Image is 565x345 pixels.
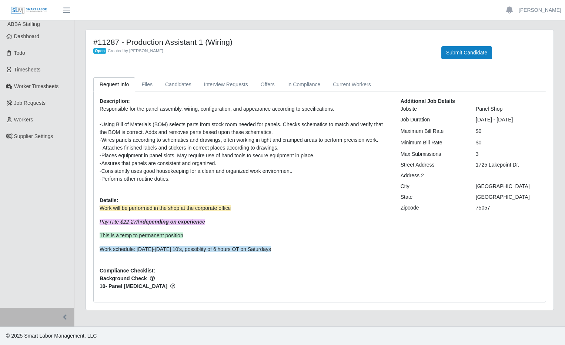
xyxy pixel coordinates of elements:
div: Minimum Bill Rate [395,139,470,147]
span: Background Check [100,275,390,282]
span: Timesheets [14,67,41,73]
a: Offers [254,77,281,92]
a: In Compliance [281,77,327,92]
span: Todo [14,50,25,56]
b: Additional Job Details [401,98,455,104]
button: Submit Candidate [441,46,492,59]
div: [GEOGRAPHIC_DATA] [470,182,545,190]
h4: #11287 - Production Assistant 1 (Wiring) [93,37,430,47]
span: Open [93,48,106,54]
div: 75057 [470,204,545,212]
a: [PERSON_NAME] [519,6,561,14]
b: Details: [100,197,118,203]
div: [GEOGRAPHIC_DATA] [470,193,545,201]
span: Job Requests [14,100,46,106]
div: -Wires panels according to schematics and drawings, often working in tight and cramped areas to p... [100,136,390,144]
strong: depending on experience [143,219,205,225]
div: 1725 Lakepoint Dr. [470,161,545,169]
span: © 2025 Smart Labor Management, LLC [6,333,97,339]
a: Candidates [159,77,198,92]
span: This is a temp to permanent position [100,232,183,238]
div: Max Submissions [395,150,470,158]
div: Jobsite [395,105,470,113]
div: City [395,182,470,190]
div: $0 [470,139,545,147]
a: Current Workers [327,77,377,92]
span: Dashboard [14,33,40,39]
em: Pay rate $22-27/hr [100,219,205,225]
div: - Attaches finished labels and stickers in correct places according to drawings. [100,144,390,152]
span: Work will be performed in the shop at the corporate office [100,205,231,211]
div: -Using Bill of Materials (BOM) selects parts from stock room needed for panels. Checks schematics... [100,121,390,136]
div: [DATE] - [DATE] [470,116,545,124]
span: Supplier Settings [14,133,53,139]
div: Responsible for the panel assembly, wiring, configuration, and appearance according to specificat... [100,105,390,113]
div: -Places equipment in panel slots. May require use of hand tools to secure equipment in place. [100,152,390,160]
span: ABBA Staffing [7,21,40,27]
div: Street Address [395,161,470,169]
div: Maximum Bill Rate [395,127,470,135]
a: Interview Requests [198,77,254,92]
a: Request Info [93,77,135,92]
div: Zipcode [395,204,470,212]
div: State [395,193,470,201]
div: -Consistently uses good housekeeping for a clean and organized work environment. [100,167,390,175]
img: SLM Logo [10,6,47,14]
div: Job Duration [395,116,470,124]
span: Worker Timesheets [14,83,58,89]
div: -Assures that panels are consistent and organized. [100,160,390,167]
span: Created by [PERSON_NAME] [108,48,163,53]
div: Address 2 [395,172,470,180]
div: -Performs other routine duties. [100,175,390,183]
b: Description: [100,98,130,104]
span: 10- Panel [MEDICAL_DATA] [100,282,390,290]
b: Compliance Checklist: [100,268,155,274]
div: Panel Shop [470,105,545,113]
span: Workers [14,117,33,123]
div: $0 [470,127,545,135]
span: Work schedule: [DATE]-[DATE] 10's, possiblity of 6 hours OT on Saturdays [100,246,271,252]
div: 3 [470,150,545,158]
a: Files [135,77,159,92]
